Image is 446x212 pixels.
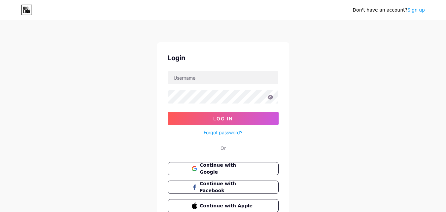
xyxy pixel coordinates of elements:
[353,7,425,14] div: Don't have an account?
[200,162,254,176] span: Continue with Google
[168,71,278,84] input: Username
[200,180,254,194] span: Continue with Facebook
[200,202,254,209] span: Continue with Apple
[213,116,233,121] span: Log In
[221,145,226,151] div: Or
[407,7,425,13] a: Sign up
[168,162,279,175] button: Continue with Google
[168,53,279,63] div: Login
[168,112,279,125] button: Log In
[204,129,242,136] a: Forgot password?
[168,181,279,194] button: Continue with Facebook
